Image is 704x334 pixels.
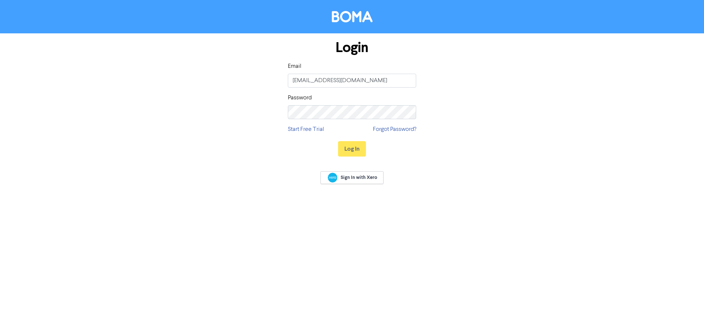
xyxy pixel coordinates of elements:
[341,174,377,181] span: Sign In with Xero
[288,125,324,134] a: Start Free Trial
[338,141,366,157] button: Log In
[332,11,373,22] img: BOMA Logo
[667,299,704,334] iframe: Chat Widget
[288,93,312,102] label: Password
[320,171,384,184] a: Sign In with Xero
[288,39,416,56] h1: Login
[328,173,337,183] img: Xero logo
[288,62,301,71] label: Email
[373,125,416,134] a: Forgot Password?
